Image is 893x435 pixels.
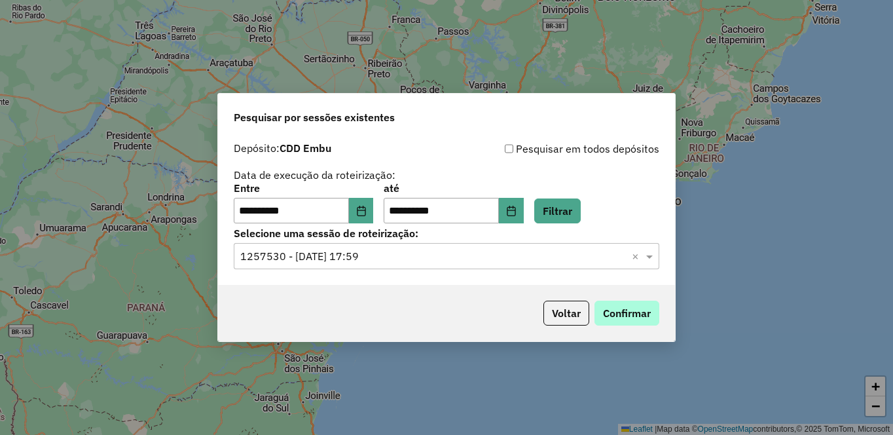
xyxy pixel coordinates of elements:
[446,141,659,157] div: Pesquisar em todos depósitos
[234,225,659,241] label: Selecione uma sessão de roteirização:
[234,109,395,125] span: Pesquisar por sessões existentes
[632,248,643,264] span: Clear all
[543,301,589,326] button: Voltar
[384,180,523,196] label: até
[534,199,581,223] button: Filtrar
[234,167,395,183] label: Data de execução da roteirização:
[234,140,331,156] label: Depósito:
[594,301,659,326] button: Confirmar
[499,198,524,224] button: Choose Date
[234,180,373,196] label: Entre
[349,198,374,224] button: Choose Date
[280,142,331,155] strong: CDD Embu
